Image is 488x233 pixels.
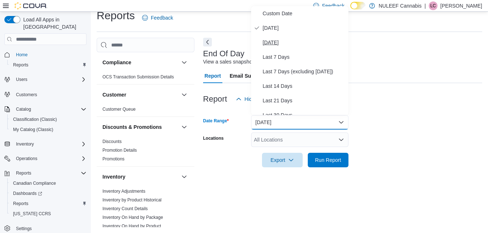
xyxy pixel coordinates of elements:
[13,116,57,122] span: Classification (Classic)
[1,89,89,99] button: Customers
[10,61,86,69] span: Reports
[13,191,42,196] span: Dashboards
[429,1,437,10] div: Lorand Cimpean
[180,58,189,67] button: Compliance
[10,115,86,124] span: Classification (Classic)
[205,69,221,83] span: Report
[102,107,136,112] a: Customer Queue
[102,197,162,203] a: Inventory by Product Historical
[102,123,178,131] button: Discounts & Promotions
[13,224,35,233] a: Settings
[16,141,34,147] span: Inventory
[102,59,178,66] button: Compliance
[102,148,137,153] a: Promotion Details
[102,214,163,220] span: Inventory On Hand by Package
[13,201,28,207] span: Reports
[13,224,86,233] span: Settings
[10,179,86,188] span: Canadian Compliance
[102,215,163,220] a: Inventory On Hand by Package
[10,209,54,218] a: [US_STATE] CCRS
[263,38,346,47] span: [DATE]
[102,91,178,98] button: Customer
[16,77,27,82] span: Users
[1,49,89,60] button: Home
[13,140,86,148] span: Inventory
[180,90,189,99] button: Customer
[263,111,346,119] span: Last 30 Days
[7,188,89,199] a: Dashboards
[203,135,224,141] label: Locations
[10,209,86,218] span: Washington CCRS
[102,173,125,180] h3: Inventory
[16,170,31,176] span: Reports
[10,115,60,124] a: Classification (Classic)
[203,38,212,46] button: Next
[13,211,51,217] span: [US_STATE] CCRS
[13,90,40,99] a: Customers
[102,74,174,79] a: OCS Transaction Submission Details
[203,118,229,124] label: Date Range
[1,74,89,85] button: Users
[13,75,86,84] span: Users
[440,1,482,10] p: [PERSON_NAME]
[180,123,189,131] button: Discounts & Promotions
[13,169,86,177] span: Reports
[251,115,348,130] button: [DATE]
[379,1,422,10] p: NULEEF Cannabis
[16,106,31,112] span: Catalog
[338,137,344,143] button: Open list of options
[1,168,89,178] button: Reports
[13,50,31,59] a: Home
[13,62,28,68] span: Reports
[263,9,346,18] span: Custom Date
[263,82,346,90] span: Last 14 Days
[10,199,31,208] a: Reports
[7,199,89,209] button: Reports
[10,189,45,198] a: Dashboards
[251,6,348,115] div: Select listbox
[20,16,86,30] span: Load All Apps in [GEOGRAPHIC_DATA]
[97,105,194,116] div: Customer
[430,1,436,10] span: LC
[1,154,89,164] button: Operations
[16,226,32,232] span: Settings
[151,14,173,21] span: Feedback
[13,180,56,186] span: Canadian Compliance
[102,123,162,131] h3: Discounts & Promotions
[139,11,176,25] a: Feedback
[350,9,351,10] span: Dark Mode
[424,1,426,10] p: |
[102,156,125,162] a: Promotions
[263,96,346,105] span: Last 21 Days
[15,2,47,9] img: Cova
[230,69,276,83] span: Email Subscription
[322,2,344,9] span: Feedback
[263,24,346,32] span: [DATE]
[13,154,40,163] button: Operations
[102,188,145,194] span: Inventory Adjustments
[10,61,31,69] a: Reports
[102,91,126,98] h3: Customer
[13,154,86,163] span: Operations
[102,139,122,144] span: Discounts
[16,92,37,98] span: Customers
[10,189,86,198] span: Dashboards
[1,139,89,149] button: Inventory
[315,156,341,164] span: Run Report
[102,59,131,66] h3: Compliance
[102,206,148,212] span: Inventory Count Details
[263,67,346,76] span: Last 7 Days (excluding [DATE])
[266,153,298,167] span: Export
[102,224,161,229] a: Inventory On Hand by Product
[245,95,283,103] span: Hide Parameters
[262,153,303,167] button: Export
[7,124,89,135] button: My Catalog (Classic)
[7,60,89,70] button: Reports
[263,53,346,61] span: Last 7 Days
[1,104,89,114] button: Catalog
[13,169,34,177] button: Reports
[203,49,245,58] h3: End Of Day
[97,8,135,23] h1: Reports
[97,137,194,166] div: Discounts & Promotions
